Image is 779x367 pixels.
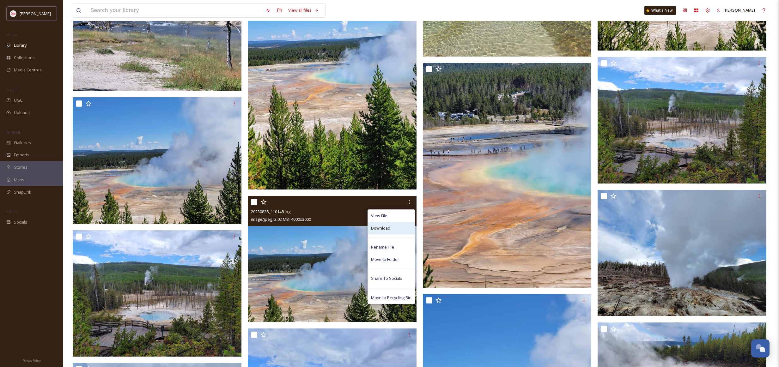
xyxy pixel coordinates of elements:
[20,11,51,16] span: [PERSON_NAME]
[251,209,290,214] span: 20230828_110148.jpg
[10,10,16,17] img: images%20(1).png
[251,216,311,222] span: image/jpeg | 2.02 MB | 4000 x 3000
[724,7,755,13] span: [PERSON_NAME]
[14,164,27,170] span: Stories
[248,196,417,322] img: 20230828_110148.jpg
[371,295,411,301] span: Move to Recycling Bin
[371,256,399,262] span: Move to Folder
[598,190,766,316] img: 20230827_160614.jpg
[644,6,676,15] a: What's New
[6,130,21,135] span: WIDGETS
[14,67,42,73] span: Media Centres
[6,87,20,92] span: COLLECT
[371,244,394,250] span: Rename File
[14,152,29,158] span: Embeds
[14,140,31,146] span: Galleries
[14,42,27,48] span: Library
[598,57,766,184] img: 20230827_161730.jpg
[22,356,41,364] a: Privacy Policy
[73,97,241,224] img: 20230828_110149.jpg
[14,177,24,183] span: Maps
[285,4,322,16] a: View all files
[14,110,30,116] span: Uploads
[423,63,592,288] img: 20230828_110224.jpg
[371,275,402,281] span: Share To Socials
[73,230,241,357] img: 20230827_161727.jpg
[6,209,19,214] span: SOCIALS
[14,55,35,61] span: Collections
[88,3,262,17] input: Search your library
[14,189,31,195] span: SnapLink
[14,97,22,103] span: UGC
[371,225,390,231] span: Download
[713,4,758,16] a: [PERSON_NAME]
[751,339,770,358] button: Open Chat
[371,213,387,219] span: View File
[14,219,27,225] span: Socials
[22,358,41,363] span: Privacy Policy
[6,33,17,37] span: MEDIA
